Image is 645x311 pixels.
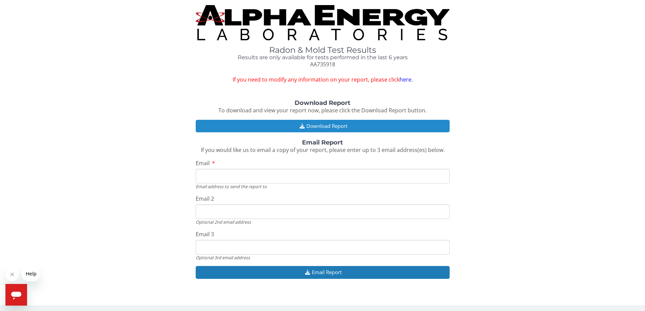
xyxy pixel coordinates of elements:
div: Optional 2nd email address [196,219,450,225]
strong: Email Report [302,139,343,146]
button: Download Report [196,120,450,132]
div: Email address to send the report to [196,183,450,190]
span: AA735918 [310,61,335,68]
a: here. [400,76,413,83]
span: Email [196,159,210,167]
iframe: Message from company [22,266,40,281]
h1: Radon & Mold Test Results [196,46,450,54]
span: Email 3 [196,230,214,238]
img: TightCrop.jpg [196,5,450,40]
span: If you need to modify any information on your report, please click [196,76,450,84]
h4: Results are only available for tests performed in the last 6 years [196,54,450,61]
span: To download and view your report now, please click the Download Report button. [218,107,427,114]
button: Email Report [196,266,450,279]
iframe: Close message [5,268,19,281]
iframe: Button to launch messaging window [5,284,27,306]
div: Optional 3rd email address [196,254,450,261]
strong: Download Report [295,99,350,107]
span: Email 2 [196,195,214,202]
span: If you would like us to email a copy of your report, please enter up to 3 email address(es) below. [201,146,445,154]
